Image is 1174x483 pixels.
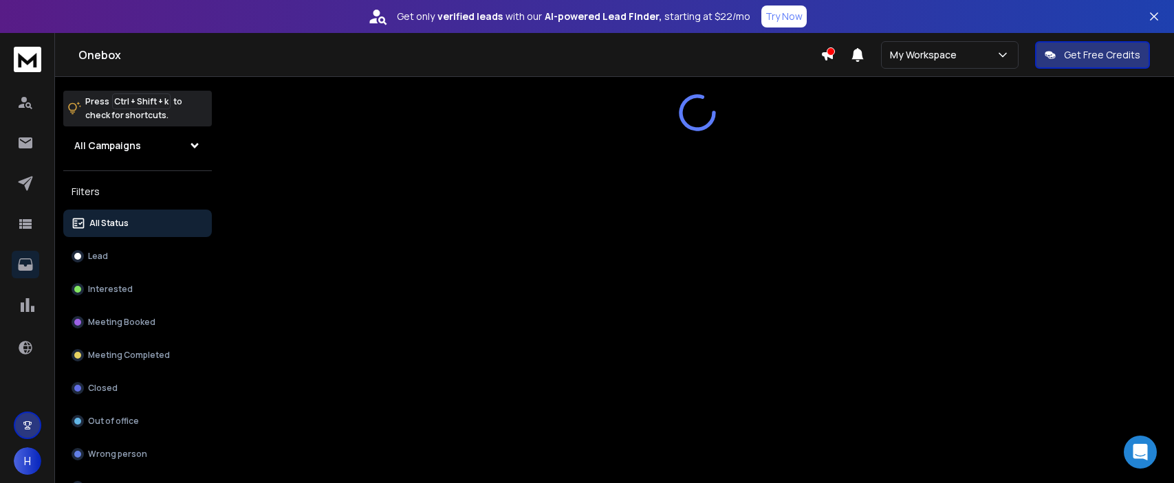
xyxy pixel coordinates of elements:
button: Closed [63,374,212,402]
h1: All Campaigns [74,139,141,153]
button: Out of office [63,407,212,435]
p: Lead [88,251,108,262]
button: Wrong person [63,440,212,468]
p: Press to check for shortcuts. [85,95,182,122]
h3: Filters [63,182,212,201]
button: Meeting Completed [63,341,212,369]
div: Open Intercom Messenger [1124,436,1157,469]
img: logo [14,47,41,72]
strong: AI-powered Lead Finder, [545,10,662,23]
p: Interested [88,284,133,295]
span: Ctrl + Shift + k [112,93,171,109]
button: H [14,447,41,475]
button: Meeting Booked [63,308,212,336]
button: All Campaigns [63,132,212,159]
h1: Onebox [78,47,820,63]
button: Lead [63,243,212,270]
button: Try Now [761,5,807,27]
button: Get Free Credits [1035,41,1150,69]
p: Closed [88,383,118,394]
p: Meeting Completed [88,350,170,361]
p: Meeting Booked [88,317,155,328]
p: Get only with our starting at $22/mo [397,10,750,23]
p: My Workspace [890,48,962,62]
button: All Status [63,210,212,237]
p: Out of office [88,416,139,427]
p: Try Now [765,10,803,23]
strong: verified leads [437,10,503,23]
p: Wrong person [88,449,147,460]
p: All Status [89,218,129,229]
p: Get Free Credits [1064,48,1140,62]
button: Interested [63,276,212,303]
